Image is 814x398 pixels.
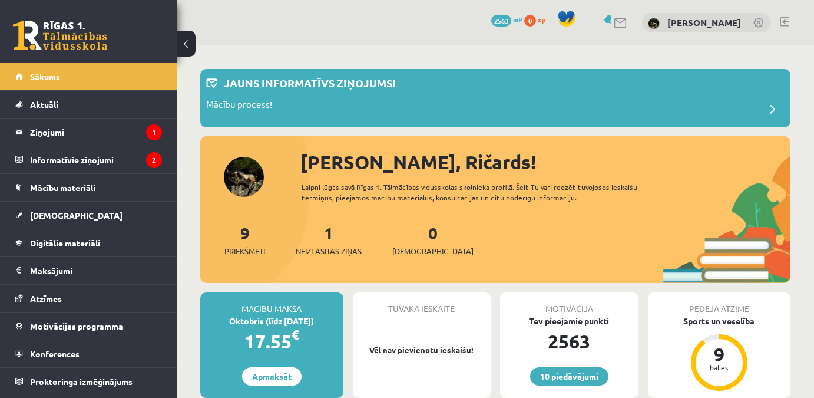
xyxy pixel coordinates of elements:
legend: Maksājumi [30,257,162,284]
div: Motivācija [500,292,638,315]
a: Digitālie materiāli [15,229,162,256]
span: Priekšmeti [224,245,265,257]
a: Mācību materiāli [15,174,162,201]
a: [PERSON_NAME] [667,17,741,28]
div: Pēdējā atzīme [648,292,791,315]
p: Jauns informatīvs ziņojums! [224,75,395,91]
a: 0[DEMOGRAPHIC_DATA] [392,222,474,257]
a: Aktuāli [15,91,162,118]
a: Atzīmes [15,285,162,312]
a: 10 piedāvājumi [530,367,608,386]
span: 2563 [491,15,511,27]
p: Mācību process! [206,98,272,114]
p: Vēl nav pievienotu ieskaišu! [359,344,485,356]
i: 1 [146,124,162,140]
span: 0 [524,15,536,27]
a: 0 xp [524,15,551,24]
div: Laipni lūgts savā Rīgas 1. Tālmācības vidusskolas skolnieka profilā. Šeit Tu vari redzēt tuvojošo... [302,182,656,203]
div: 2563 [500,327,638,356]
a: Jauns informatīvs ziņojums! Mācību process! [206,75,785,121]
div: Oktobris (līdz [DATE]) [200,315,343,327]
legend: Ziņojumi [30,119,162,146]
span: Motivācijas programma [30,321,123,331]
span: Sākums [30,71,60,82]
div: Tuvākā ieskaite [353,292,491,315]
span: Mācību materiāli [30,182,95,193]
a: 9Priekšmeti [224,222,265,257]
a: [DEMOGRAPHIC_DATA] [15,202,162,229]
a: 1Neizlasītās ziņas [296,222,362,257]
span: Digitālie materiāli [30,238,100,248]
i: 2 [146,152,162,168]
a: Konferences [15,340,162,367]
span: € [292,326,299,343]
div: 17.55 [200,327,343,356]
img: Ričards Jansons [648,18,660,29]
span: xp [538,15,545,24]
span: mP [513,15,522,24]
span: Konferences [30,348,80,359]
a: Ziņojumi1 [15,119,162,146]
a: Sākums [15,63,162,90]
div: balles [702,364,737,371]
span: Atzīmes [30,293,62,304]
a: Sports un veselība 9 balles [648,315,791,393]
div: Tev pieejamie punkti [500,315,638,327]
a: 2563 mP [491,15,522,24]
div: Sports un veselība [648,315,791,327]
a: Maksājumi [15,257,162,284]
a: Rīgas 1. Tālmācības vidusskola [13,21,107,50]
a: Informatīvie ziņojumi2 [15,146,162,173]
div: 9 [702,345,737,364]
span: Aktuāli [30,99,58,110]
span: [DEMOGRAPHIC_DATA] [30,210,123,221]
span: [DEMOGRAPHIC_DATA] [392,245,474,257]
legend: Informatīvie ziņojumi [30,146,162,173]
a: Apmaksāt [242,367,302,386]
span: Neizlasītās ziņas [296,245,362,257]
div: [PERSON_NAME], Ričards! [300,148,790,176]
a: Proktoringa izmēģinājums [15,368,162,395]
div: Mācību maksa [200,292,343,315]
span: Proktoringa izmēģinājums [30,376,133,387]
a: Motivācijas programma [15,313,162,340]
